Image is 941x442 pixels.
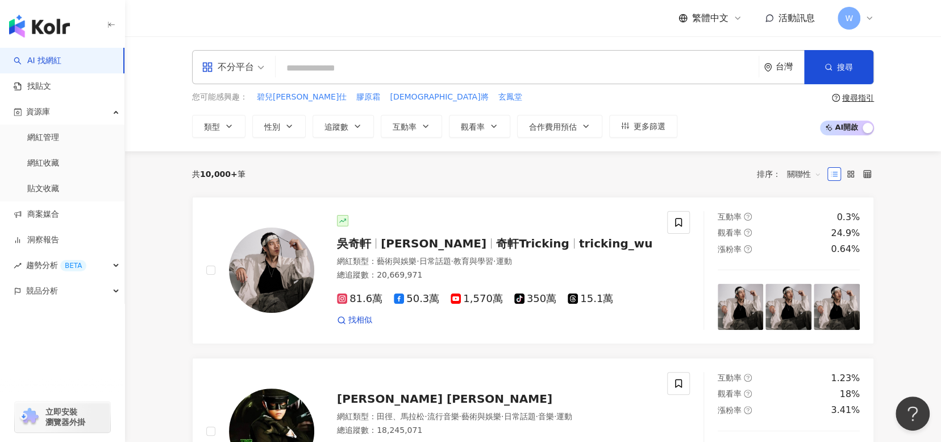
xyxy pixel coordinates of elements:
span: 競品分析 [26,278,58,304]
button: 性別 [252,115,306,138]
span: 50.3萬 [394,293,439,305]
span: question-circle [832,94,840,102]
div: 網紅類型 ： [337,411,653,423]
span: 日常話題 [503,412,535,421]
span: 互動率 [393,122,417,131]
img: chrome extension [18,408,40,426]
button: 碧兒[PERSON_NAME]仕 [256,91,347,104]
span: · [459,412,461,421]
span: 關聯性 [787,165,821,183]
span: W [845,12,853,24]
button: 互動率 [381,115,442,138]
button: 觀看率 [449,115,510,138]
div: 總追蹤數 ： 20,669,971 [337,270,653,281]
span: 漲粉率 [718,406,742,415]
a: 找貼文 [14,81,51,92]
a: 網紅收藏 [27,158,59,169]
span: 資源庫 [26,99,50,125]
span: 藝術與娛樂 [461,412,501,421]
div: 18% [839,388,860,400]
span: 觀看率 [718,228,742,237]
div: 排序： [757,165,827,183]
span: [DEMOGRAPHIC_DATA]將 [390,92,488,103]
span: · [501,412,503,421]
button: 玄鳳堂 [497,91,522,104]
span: 觀看率 [461,122,485,131]
div: 0.3% [836,211,860,224]
div: 總追蹤數 ： 18,245,071 [337,425,653,436]
span: question-circle [744,406,752,414]
span: question-circle [744,213,752,221]
span: 81.6萬 [337,293,382,305]
a: 商案媒合 [14,209,59,220]
div: 1.23% [831,372,860,385]
span: 性別 [264,122,280,131]
span: 合作費用預估 [529,122,577,131]
img: post-image [814,284,860,330]
span: 吳奇軒 [337,237,371,250]
span: tricking_wu [579,237,653,250]
a: 找相似 [337,315,372,326]
iframe: Help Scout Beacon - Open [896,396,930,431]
span: · [554,412,556,421]
span: 15.1萬 [568,293,613,305]
div: 不分平台 [202,58,254,76]
button: 搜尋 [804,50,873,84]
span: [PERSON_NAME] [PERSON_NAME] [337,392,552,406]
span: 類型 [204,122,220,131]
span: 膠原霜 [356,92,380,103]
span: 您可能感興趣： [192,92,248,103]
span: · [417,257,419,266]
span: question-circle [744,390,752,398]
span: 350萬 [514,293,556,305]
div: BETA [60,260,86,271]
span: 觀看率 [718,389,742,398]
span: 玄鳳堂 [498,92,522,103]
img: post-image [765,284,811,330]
span: 教育與學習 [453,257,493,266]
span: question-circle [744,229,752,237]
a: 網紅管理 [27,132,59,143]
span: question-circle [744,374,752,382]
span: · [424,412,427,421]
button: 更多篩選 [609,115,677,138]
span: question-circle [744,245,752,253]
span: appstore [202,61,213,73]
a: 洞察報告 [14,234,59,246]
span: 追蹤數 [324,122,348,131]
span: 碧兒[PERSON_NAME]仕 [257,92,347,103]
span: 10,000+ [200,170,238,179]
button: 追蹤數 [313,115,374,138]
span: · [493,257,496,266]
button: 合作費用預估 [517,115,602,138]
span: 漲粉率 [718,245,742,254]
div: 3.41% [831,404,860,416]
span: 立即安裝 瀏覽器外掛 [45,407,85,427]
div: 搜尋指引 [842,93,874,102]
div: 24.9% [831,227,860,239]
span: · [451,257,453,266]
a: chrome extension立即安裝 瀏覽器外掛 [15,402,110,432]
div: 共 筆 [192,170,245,179]
span: 音樂 [538,412,554,421]
div: 0.64% [831,243,860,255]
span: 活動訊息 [778,13,815,23]
span: 田徑、馬拉松 [377,412,424,421]
img: logo [9,15,70,38]
span: 運動 [496,257,511,266]
div: 台灣 [776,62,804,72]
span: 繁體中文 [692,12,728,24]
span: 藝術與娛樂 [377,257,417,266]
span: 更多篩選 [634,122,665,131]
span: 運動 [556,412,572,421]
span: [PERSON_NAME] [381,237,486,250]
div: 網紅類型 ： [337,256,653,267]
a: searchAI 找網紅 [14,55,61,67]
span: 互動率 [718,373,742,382]
button: 膠原霜 [356,91,381,104]
span: · [535,412,538,421]
span: environment [764,63,772,72]
span: 趨勢分析 [26,253,86,278]
a: 貼文收藏 [27,183,59,195]
button: 類型 [192,115,245,138]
